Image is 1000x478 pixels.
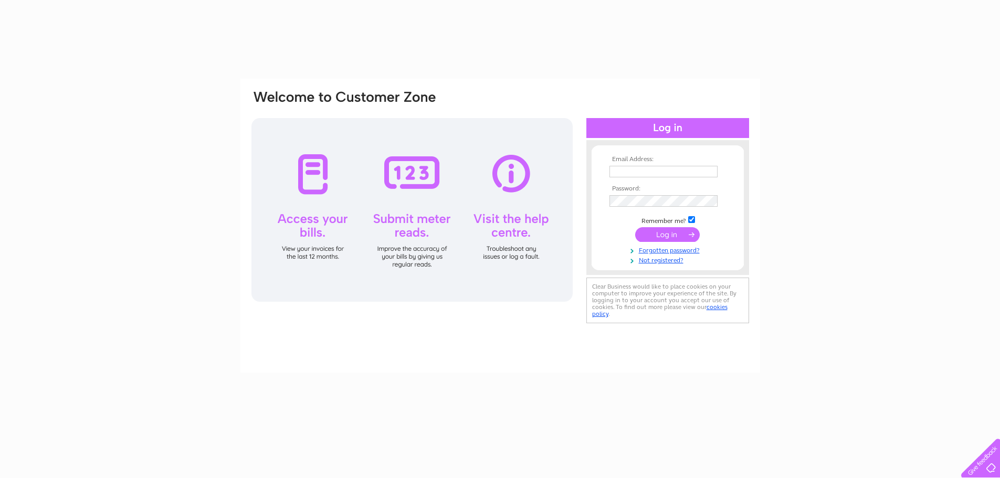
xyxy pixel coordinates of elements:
th: Password: [607,185,729,193]
div: Clear Business would like to place cookies on your computer to improve your experience of the sit... [586,278,749,323]
a: cookies policy [592,303,728,317]
input: Submit [635,227,700,242]
td: Remember me? [607,215,729,225]
th: Email Address: [607,156,729,163]
a: Forgotten password? [609,245,729,254]
a: Not registered? [609,254,729,264]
